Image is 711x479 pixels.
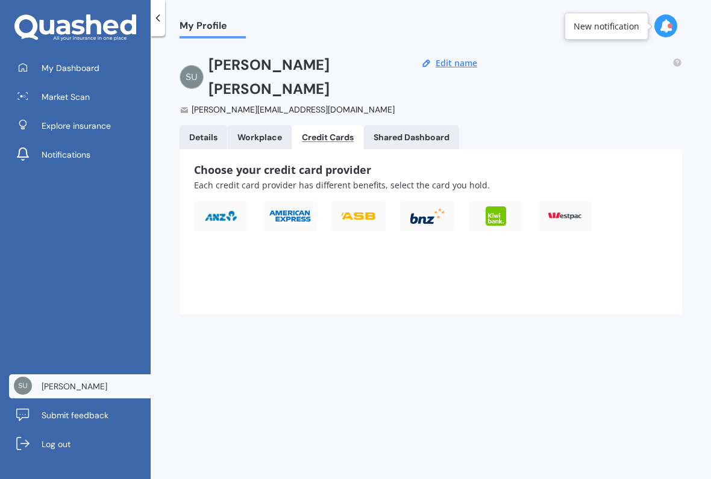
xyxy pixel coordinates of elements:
img: Westpac [548,212,581,219]
button: Edit name [432,58,481,69]
div: Workplace [237,132,282,143]
span: [PERSON_NAME] [42,380,107,392]
img: ANZ [204,210,238,222]
a: My Dashboard [9,56,151,80]
span: Log out [42,438,70,450]
span: Each credit card provider has different benefits, select the card you hold. [194,179,490,191]
a: [PERSON_NAME] [9,374,151,398]
span: Choose your credit card provider [194,162,371,177]
img: ASB [342,212,375,220]
span: My Profile [180,20,246,36]
a: Shared Dashboard [364,125,459,149]
a: Log out [9,432,151,456]
a: Market Scan [9,85,151,109]
span: My Dashboard [42,62,99,74]
div: [PERSON_NAME][EMAIL_ADDRESS][DOMAIN_NAME] [180,104,397,116]
div: Shared Dashboard [374,132,449,143]
img: KiwiBank [486,206,506,226]
a: Explore insurance [9,114,151,138]
a: Credit Cards [292,125,363,149]
span: Submit feedback [42,409,108,421]
img: BNZ [410,208,444,224]
img: 8a99e2496d3e21dda05ac77e9ca5ed0c [14,377,32,395]
div: Credit Cards [302,132,354,143]
img: American Express [268,209,312,223]
span: Explore insurance [42,120,111,132]
a: Workplace [228,125,292,149]
a: Submit feedback [9,403,151,427]
span: Market Scan [42,91,90,103]
div: Details [189,132,218,143]
span: Notifications [42,149,90,161]
div: New notification [574,20,639,32]
a: Notifications [9,143,151,167]
img: 8a99e2496d3e21dda05ac77e9ca5ed0c [180,65,204,89]
h2: [PERSON_NAME] [PERSON_NAME] [208,53,397,101]
a: Details [180,125,227,149]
